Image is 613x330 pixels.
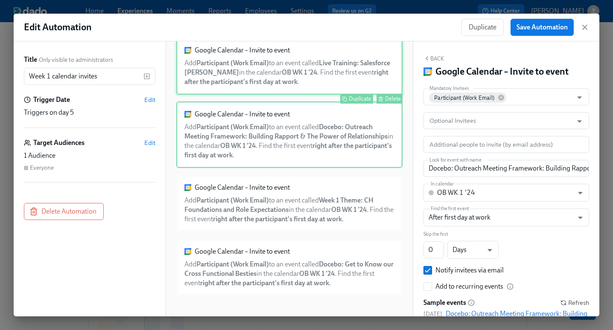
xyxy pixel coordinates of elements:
button: Back [423,55,444,62]
div: Triggers on day 5 [24,108,155,117]
button: Delete Automation [24,203,104,220]
div: Trigger DateEditTriggers on day 5 [24,95,155,128]
div: Google Calendar – Invite to eventAddParticipant (Work Email)to an event calledLive Training: Sale... [176,38,403,95]
div: Add to recurring events [435,282,514,291]
button: Duplicate [461,19,504,36]
div: Days [447,241,499,259]
div: OB WK 1 '24 [437,188,475,197]
button: Refresh [560,298,589,307]
span: Save Automation [517,23,568,32]
label: Title [24,55,37,64]
h6: Target Audiences [33,138,85,148]
div: Notify invitees via email [435,266,504,275]
div: Google Calendar – Invite to eventAddParticipant (Work Email)to an event calledWeek 1 Theme: CH Fo... [176,175,403,232]
div: After first day at work [423,208,589,226]
span: [DATE] [423,310,442,318]
h6: Sample events [423,298,466,307]
div: Google Calendar – Invite to eventAddParticipant (Work Email)to an event calledDocebo: Outreach Me... [176,101,403,168]
button: Open [573,91,586,104]
div: 1 Audience [24,151,155,160]
svg: Insert text variable [143,73,150,80]
h6: Trigger Date [33,95,70,104]
div: Target AudiencesEdit1 AudienceEveryone [24,138,155,182]
div: Everyone [30,164,54,172]
div: This is a sample list. Employees will be invited to the first event that matches once they are en... [423,298,475,307]
svg: If toggled employees will be added to all recurring events, past events included. [507,283,514,290]
span: Delete Automation [31,207,96,216]
div: Delete [385,96,401,102]
div: OB WK 1 '24 [423,184,589,202]
button: Save Automation [511,19,574,36]
button: Delete [377,94,403,104]
label: Skip the first [423,230,448,239]
h1: Edit Automation [24,21,92,34]
div: Docebo: Outreach Meeting Framework: Building Rapport & The Power of Relationships [446,309,589,328]
div: Google Calendar – Invite to eventAddParticipant (Work Email)to an event calledDocebo: Get to Know... [176,239,403,296]
span: Only visible to administrators [39,56,113,64]
span: Participant (Work Email) [429,95,499,101]
div: Duplicate [349,96,371,102]
button: Open [573,115,586,128]
span: Duplicate [469,23,496,32]
h4: Google Calendar – Invite to event [435,65,569,78]
button: Edit [144,96,155,104]
a: [DATE]Docebo: Outreach Meeting Framework: Building Rapport & The Power of Relationships [423,309,589,328]
button: Edit [144,139,155,147]
div: Participant (Work Email) [429,93,506,103]
button: Duplicate [340,94,373,104]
